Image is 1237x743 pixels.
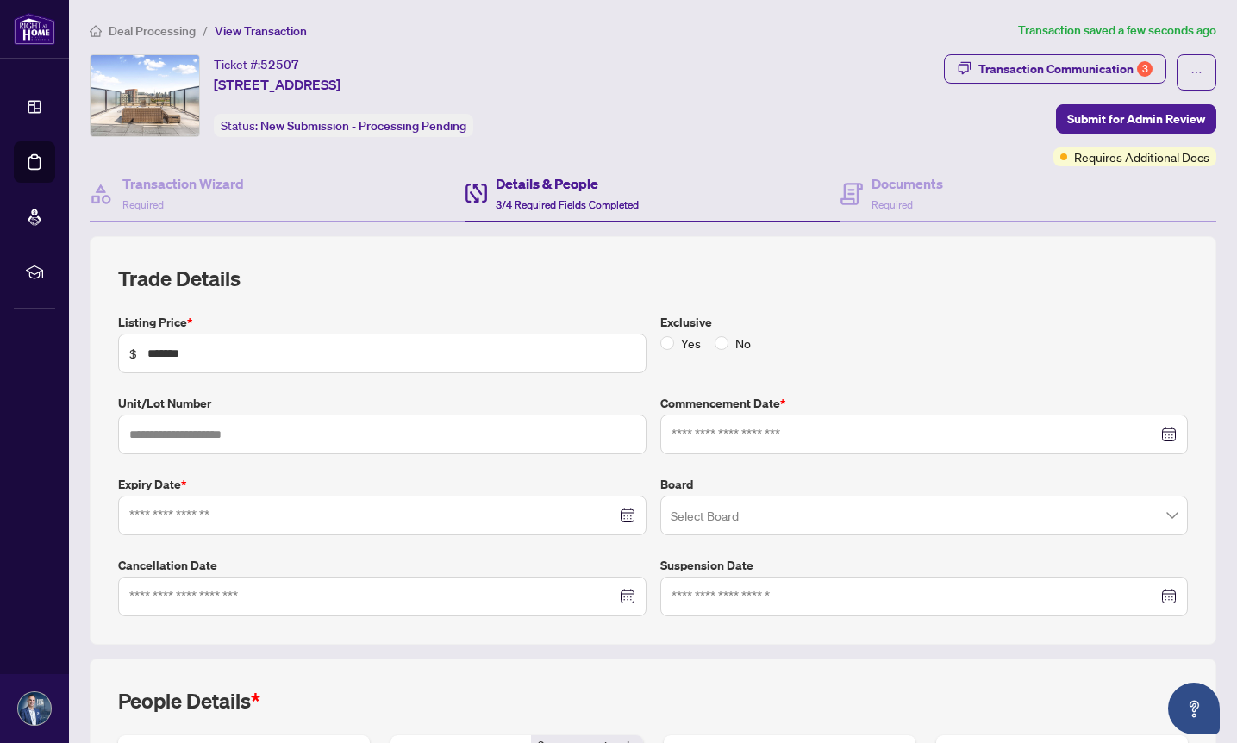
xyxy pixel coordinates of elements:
label: Commencement Date [660,394,1189,413]
div: 3 [1137,61,1153,77]
span: Requires Additional Docs [1074,147,1209,166]
article: Transaction saved a few seconds ago [1018,21,1216,41]
h2: Trade Details [118,265,1188,292]
span: View Transaction [215,23,307,39]
h4: Details & People [496,173,639,194]
span: ellipsis [1190,66,1203,78]
span: No [728,334,758,353]
span: Yes [674,334,708,353]
label: Exclusive [660,313,1189,332]
span: Required [122,198,164,211]
button: Submit for Admin Review [1056,104,1216,134]
li: / [203,21,208,41]
span: 3/4 Required Fields Completed [496,198,639,211]
label: Cancellation Date [118,556,647,575]
span: $ [129,344,137,363]
button: Transaction Communication3 [944,54,1166,84]
span: Deal Processing [109,23,196,39]
div: Transaction Communication [978,55,1153,83]
img: IMG-W12394237_1.jpg [91,55,199,136]
label: Listing Price [118,313,647,332]
span: [STREET_ADDRESS] [214,74,340,95]
h2: People Details [118,687,260,715]
span: Required [872,198,913,211]
span: Submit for Admin Review [1067,105,1205,133]
div: Status: [214,114,473,137]
h4: Documents [872,173,943,194]
img: logo [14,13,55,45]
h4: Transaction Wizard [122,173,244,194]
button: Open asap [1168,683,1220,734]
label: Unit/Lot Number [118,394,647,413]
div: Ticket #: [214,54,299,74]
span: New Submission - Processing Pending [260,118,466,134]
img: Profile Icon [18,692,51,725]
label: Suspension Date [660,556,1189,575]
label: Expiry Date [118,475,647,494]
label: Board [660,475,1189,494]
span: 52507 [260,57,299,72]
span: home [90,25,102,37]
